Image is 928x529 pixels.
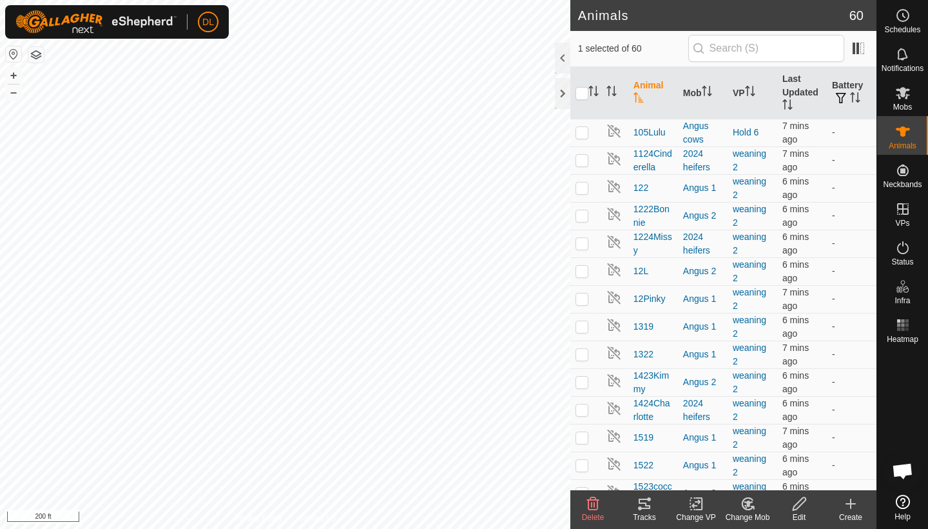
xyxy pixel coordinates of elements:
p-sorticon: Activate to sort [745,88,755,98]
span: Status [891,258,913,266]
span: Notifications [882,65,923,72]
a: weaning 2 [733,370,766,394]
span: 30 Aug 2025 at 7:55 am [782,204,809,228]
p-sorticon: Activate to sort [702,88,712,98]
span: 30 Aug 2025 at 7:56 am [782,370,809,394]
button: – [6,85,21,100]
img: returning off [606,179,622,194]
img: Gallagher Logo [15,10,177,34]
span: 30 Aug 2025 at 7:55 am [782,315,809,339]
span: 1523cocco [633,480,673,507]
img: returning off [606,345,622,361]
span: 30 Aug 2025 at 7:55 am [782,121,809,145]
td: - [827,424,876,452]
div: Angus 1 [683,292,722,306]
td: - [827,368,876,396]
span: 1222Bonnie [633,203,673,230]
div: Edit [773,512,825,523]
span: 30 Aug 2025 at 7:56 am [782,454,809,477]
div: Tracks [619,512,670,523]
th: Battery [827,67,876,119]
span: Help [894,513,911,521]
span: 30 Aug 2025 at 7:55 am [782,287,809,311]
a: weaning 2 [733,148,766,172]
input: Search (S) [688,35,844,62]
a: weaning 2 [733,454,766,477]
span: Delete [582,513,604,522]
div: Angus 1 [683,320,722,334]
span: 30 Aug 2025 at 7:56 am [782,232,809,255]
img: returning off [606,484,622,499]
td: - [827,313,876,341]
p-sorticon: Activate to sort [588,88,599,98]
div: Angus 1 [683,431,722,444]
a: Open chat [884,452,922,490]
p-sorticon: Activate to sort [633,94,644,105]
p-sorticon: Activate to sort [850,94,860,105]
a: Hold 6 [733,127,759,137]
a: weaning 2 [733,481,766,505]
a: Help [877,490,928,526]
img: returning off [606,151,622,166]
div: Angus 1 [683,181,722,195]
img: returning off [606,123,622,139]
span: 1124Cinderella [633,147,673,174]
span: VPs [895,219,909,227]
div: Angus 1 [683,348,722,361]
td: - [827,396,876,424]
span: 1519 [633,431,653,444]
a: weaning 2 [733,287,766,311]
img: returning off [606,262,622,277]
span: 12L [633,264,648,278]
td: - [827,174,876,202]
a: weaning 2 [733,398,766,422]
img: returning off [606,428,622,444]
span: Schedules [884,26,920,34]
th: Mob [678,67,728,119]
td: - [827,119,876,146]
span: 30 Aug 2025 at 7:56 am [782,259,809,283]
span: 12Pinky [633,292,666,306]
span: 30 Aug 2025 at 7:56 am [782,398,809,422]
a: weaning 2 [733,176,766,200]
button: Reset Map [6,46,21,62]
span: Infra [894,297,910,304]
h2: Animals [578,8,849,23]
th: VP [728,67,777,119]
img: returning off [606,456,622,472]
img: returning off [606,373,622,388]
td: - [827,230,876,257]
span: 1 selected of 60 [578,42,688,55]
span: 1319 [633,320,653,334]
span: Animals [889,142,916,150]
div: Change VP [670,512,722,523]
span: 30 Aug 2025 at 7:55 am [782,426,809,450]
div: Angus 1 [683,459,722,472]
a: Privacy Policy [234,512,282,524]
span: 122 [633,181,648,195]
td: - [827,452,876,479]
span: DL [202,15,214,29]
span: 1423Kimmy [633,369,673,396]
div: 2024 heifers [683,397,722,424]
div: Create [825,512,876,523]
th: Last Updated [777,67,827,119]
div: Angus 2 [683,375,722,389]
div: Change Mob [722,512,773,523]
span: 1224Missy [633,230,673,257]
img: returning off [606,234,622,250]
img: returning off [606,290,622,305]
td: - [827,146,876,174]
button: Map Layers [28,47,44,63]
td: - [827,257,876,285]
a: weaning 2 [733,343,766,366]
th: Animal [628,67,678,119]
img: returning off [606,401,622,416]
td: - [827,479,876,507]
span: 30 Aug 2025 at 7:56 am [782,481,809,505]
a: weaning 2 [733,204,766,228]
span: 1522 [633,459,653,472]
td: - [827,341,876,368]
a: weaning 2 [733,232,766,255]
span: Mobs [893,103,912,111]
